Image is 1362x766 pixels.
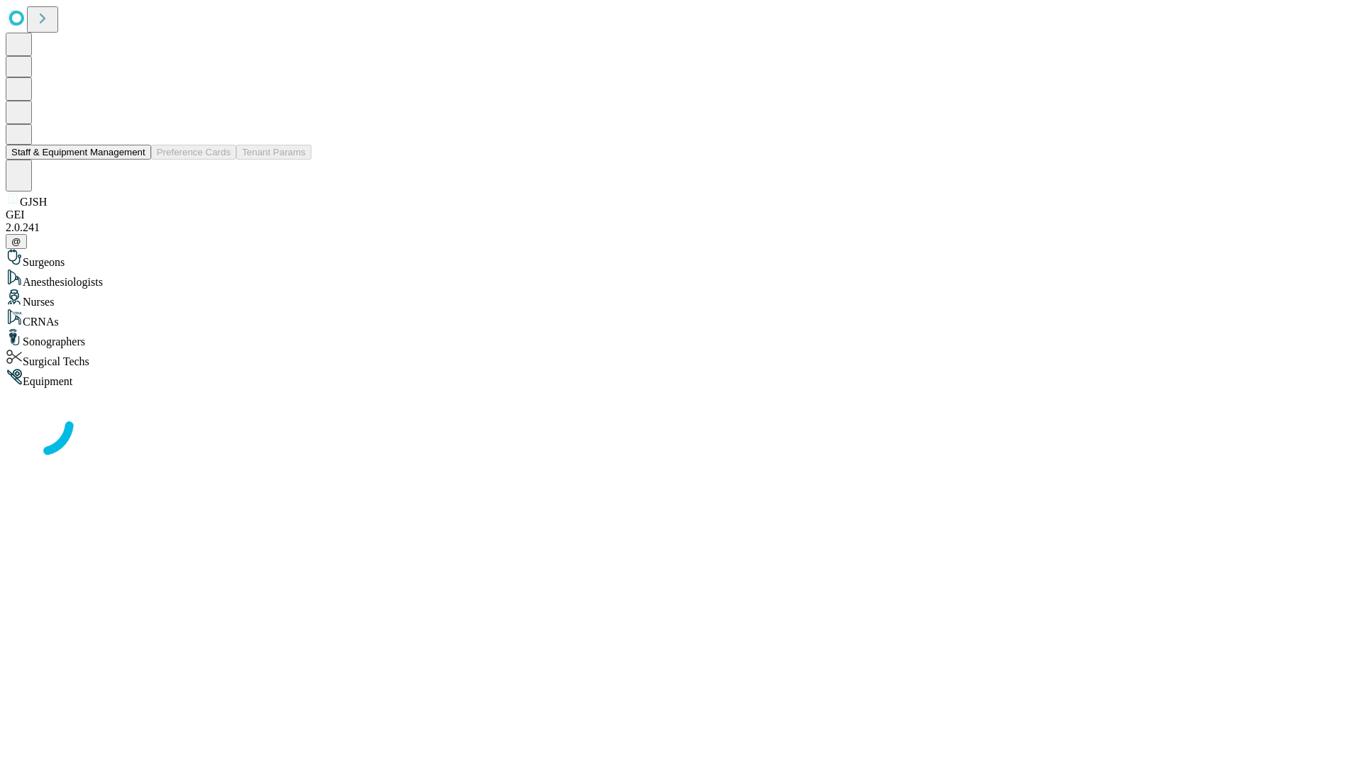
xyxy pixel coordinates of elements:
[20,196,47,208] span: GJSH
[6,145,151,160] button: Staff & Equipment Management
[6,309,1356,328] div: CRNAs
[236,145,311,160] button: Tenant Params
[6,234,27,249] button: @
[6,328,1356,348] div: Sonographers
[151,145,236,160] button: Preference Cards
[6,289,1356,309] div: Nurses
[6,209,1356,221] div: GEI
[6,221,1356,234] div: 2.0.241
[6,269,1356,289] div: Anesthesiologists
[11,236,21,247] span: @
[6,368,1356,388] div: Equipment
[6,348,1356,368] div: Surgical Techs
[6,249,1356,269] div: Surgeons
